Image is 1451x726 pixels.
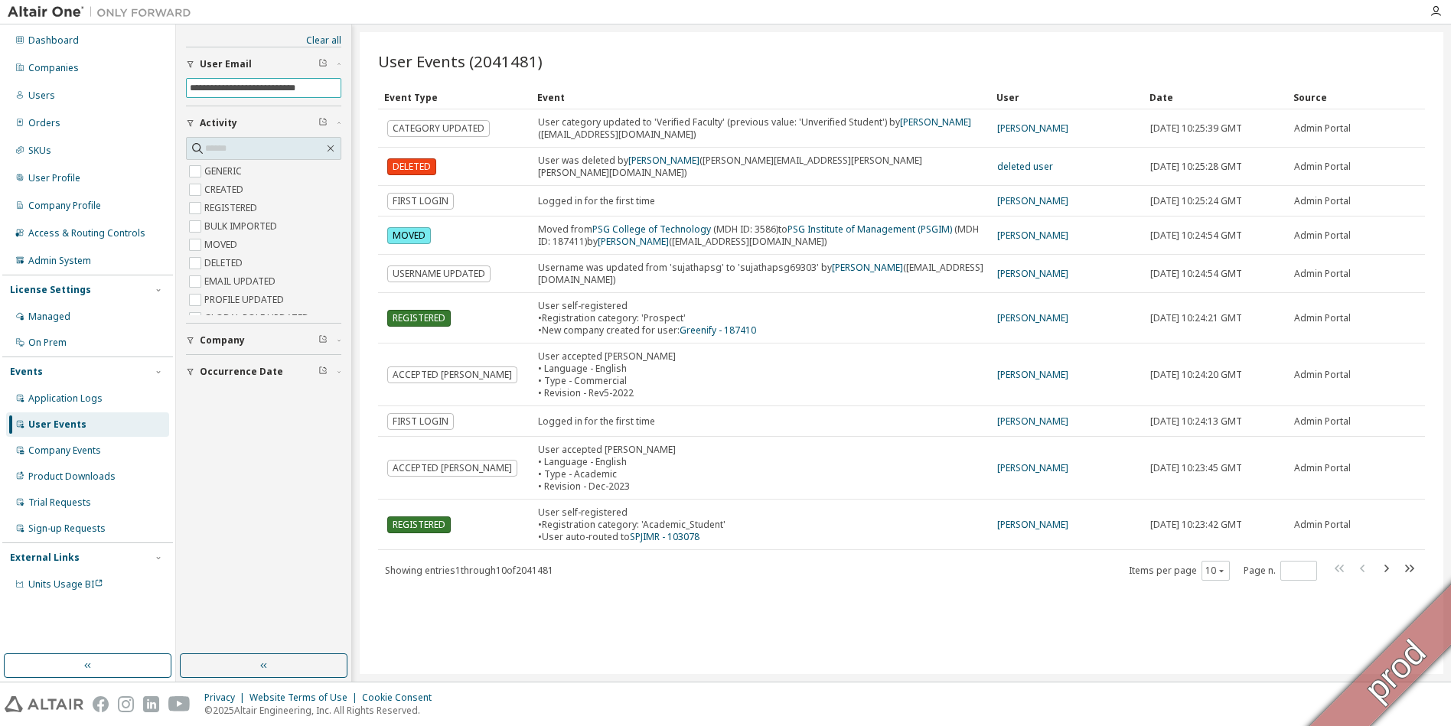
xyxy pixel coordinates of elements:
div: Moved from (MDH ID: 3586) to (MDH ID: 187411) by [538,223,983,248]
img: altair_logo.svg [5,696,83,712]
div: User Profile [28,172,80,184]
label: REGISTERED [204,199,260,217]
span: Units Usage BI [28,578,103,591]
label: MOVED [204,236,240,254]
div: User accepted [PERSON_NAME] • Language - English • Type - Commercial • Revision - Rev5-2022 [538,350,676,399]
span: Logged in for the first time [538,415,655,428]
div: Trial Requests [28,496,91,509]
div: Username was updated from 'sujathapsg' to 'sujathapsg69303' by [538,262,983,286]
div: Managed [28,311,70,323]
span: Admin Portal [1294,161,1351,173]
div: Website Terms of Use [249,692,362,704]
span: Items per page [1129,561,1230,581]
a: [PERSON_NAME] [997,267,1068,280]
span: Clear filter [318,117,328,129]
button: User Email [186,47,341,81]
a: Greenify - 187410 [680,324,756,337]
div: Companies [28,62,79,74]
div: User category updated to 'Verified Faculty' (previous value: 'Unverified Student') by [538,116,983,141]
span: Admin Portal [1294,268,1351,280]
span: USERNAME UPDATED [387,265,491,282]
div: Application Logs [28,392,103,405]
div: User self-registered • Registration category: 'Prospect' • New company created for user: [538,300,756,337]
div: SKUs [28,145,51,157]
span: Admin Portal [1294,195,1351,207]
a: [PERSON_NAME] [997,311,1068,324]
div: Privacy [204,692,249,704]
div: Date [1149,85,1281,109]
span: User Email [200,58,252,70]
a: [PERSON_NAME] [628,154,699,167]
span: Page n. [1244,561,1317,581]
span: [DATE] 10:25:28 GMT [1150,161,1242,173]
img: facebook.svg [93,696,109,712]
div: Dashboard [28,34,79,47]
span: ([EMAIL_ADDRESS][DOMAIN_NAME]) [669,235,827,248]
div: User was deleted by [538,155,983,179]
label: PROFILE UPDATED [204,291,287,309]
span: Admin Portal [1294,312,1351,324]
a: [PERSON_NAME] [598,235,669,248]
span: ([EMAIL_ADDRESS][DOMAIN_NAME]) [538,261,983,286]
div: Orders [28,117,60,129]
div: User [996,85,1137,109]
a: PSG Institute of Management (PSGIM) [787,223,952,236]
div: Admin System [28,255,91,267]
span: [DATE] 10:24:20 GMT [1150,369,1242,381]
a: [PERSON_NAME] [997,518,1068,531]
a: [PERSON_NAME] [900,116,971,129]
a: [PERSON_NAME] [832,261,903,274]
div: Event Type [384,85,525,109]
img: youtube.svg [168,696,191,712]
span: ([EMAIL_ADDRESS][DOMAIN_NAME]) [538,128,696,141]
a: [PERSON_NAME] [997,461,1068,474]
span: Logged in for the first time [538,194,655,207]
button: 10 [1205,565,1226,577]
span: MOVED [387,227,431,244]
label: BULK IMPORTED [204,217,280,236]
span: FIRST LOGIN [387,413,454,430]
a: PSG College of Technology [592,223,711,236]
span: [DATE] 10:24:13 GMT [1150,415,1242,428]
div: Cookie Consent [362,692,441,704]
div: Users [28,90,55,102]
span: Activity [200,117,237,129]
span: [DATE] 10:23:45 GMT [1150,462,1242,474]
span: Admin Portal [1294,369,1351,381]
span: Clear filter [318,334,328,347]
span: [DATE] 10:24:54 GMT [1150,268,1242,280]
img: instagram.svg [118,696,134,712]
p: © 2025 Altair Engineering, Inc. All Rights Reserved. [204,704,441,717]
div: Company Profile [28,200,101,212]
span: Admin Portal [1294,122,1351,135]
span: [DATE] 10:25:39 GMT [1150,122,1242,135]
div: Product Downloads [28,470,116,483]
a: [PERSON_NAME] [997,415,1068,428]
label: GENERIC [204,162,245,181]
a: SPJIMR - 103078 [630,530,699,543]
div: User accepted [PERSON_NAME] • Language - English • Type - Academic • Revision - Dec-2023 [538,444,676,493]
span: [DATE] 10:24:21 GMT [1150,312,1242,324]
div: On Prem [28,337,67,349]
div: Sign-up Requests [28,523,106,535]
div: Company Events [28,444,101,457]
img: linkedin.svg [143,696,159,712]
div: Source [1293,85,1358,109]
label: EMAIL UPDATED [204,272,279,291]
a: [PERSON_NAME] [997,368,1068,381]
button: Occurrence Date [186,355,341,389]
div: External Links [10,552,80,564]
span: User Events (2041481) [378,50,543,72]
button: Company [186,324,341,357]
span: [DATE] 10:24:54 GMT [1150,230,1242,242]
a: Clear all [186,34,341,47]
span: DELETED [387,158,436,175]
a: deleted user [997,160,1053,173]
label: GLOBAL ROLE UPDATED [204,309,312,327]
div: License Settings [10,284,91,296]
span: ACCEPTED [PERSON_NAME] [387,460,517,477]
a: [PERSON_NAME] [997,122,1068,135]
span: Admin Portal [1294,415,1351,428]
span: CATEGORY UPDATED [387,120,490,137]
span: ACCEPTED [PERSON_NAME] [387,366,517,383]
